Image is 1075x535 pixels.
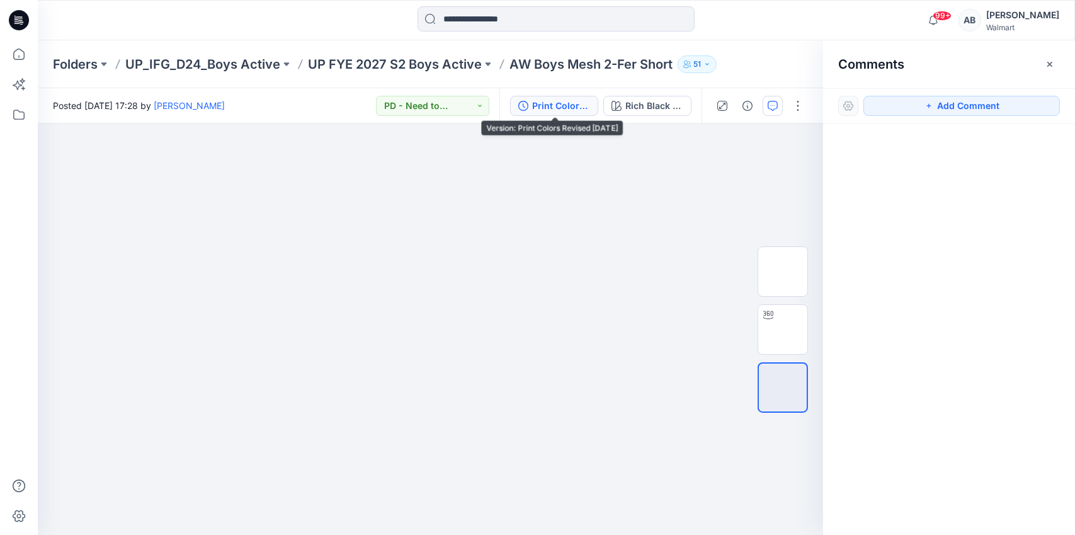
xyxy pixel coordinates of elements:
div: AB [958,9,981,32]
p: AW Boys Mesh 2-Fer Short [509,55,673,73]
a: Folders [53,55,98,73]
div: Rich Black Print [625,99,683,113]
a: UP FYE 2027 S2 Boys Active [308,55,482,73]
div: [PERSON_NAME] [986,8,1059,23]
button: Rich Black Print [603,96,691,116]
a: [PERSON_NAME] [154,100,225,111]
div: Walmart [986,23,1059,32]
button: 51 [678,55,717,73]
span: Posted [DATE] 17:28 by [53,99,225,112]
a: UP_IFG_D24_Boys Active [125,55,280,73]
button: Add Comment [863,96,1060,116]
p: 51 [693,57,701,71]
h2: Comments [838,57,904,72]
img: 3/4 Ghost Color Run [758,251,807,291]
button: Details [737,96,758,116]
span: 99+ [933,11,952,21]
div: Print Colors Revised 07.21.25 [532,99,590,113]
button: Print Colors Revised [DATE] [510,96,598,116]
